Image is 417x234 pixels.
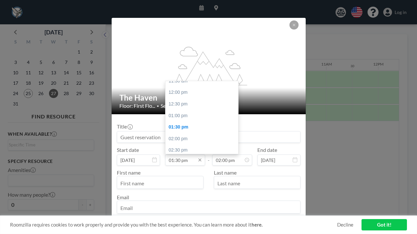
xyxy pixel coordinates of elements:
[214,178,300,189] input: Last name
[166,75,238,87] div: 11:30 am
[166,98,238,110] div: 12:30 pm
[117,202,300,213] input: Email
[157,104,159,108] span: •
[10,222,337,228] span: Roomzilla requires cookies to work properly and provide you with the best experience. You can lea...
[117,123,132,130] label: Title
[117,169,141,176] label: First name
[257,147,277,153] label: End date
[166,110,238,122] div: 01:00 pm
[214,169,237,176] label: Last name
[161,103,181,109] span: Seats: 40
[119,103,155,109] span: Floor: First Flo...
[166,87,238,98] div: 12:00 pm
[208,149,210,163] span: -
[166,144,238,156] div: 02:30 pm
[117,194,129,200] label: Email
[119,93,299,103] h2: The Haven
[362,219,407,230] a: Got it!
[117,147,139,153] label: Start date
[166,121,238,133] div: 01:30 pm
[170,46,247,85] g: flex-grow: 1.2;
[117,178,203,189] input: First name
[117,131,300,142] input: Guest reservation
[337,222,353,228] a: Decline
[251,222,263,228] a: here.
[166,133,238,145] div: 02:00 pm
